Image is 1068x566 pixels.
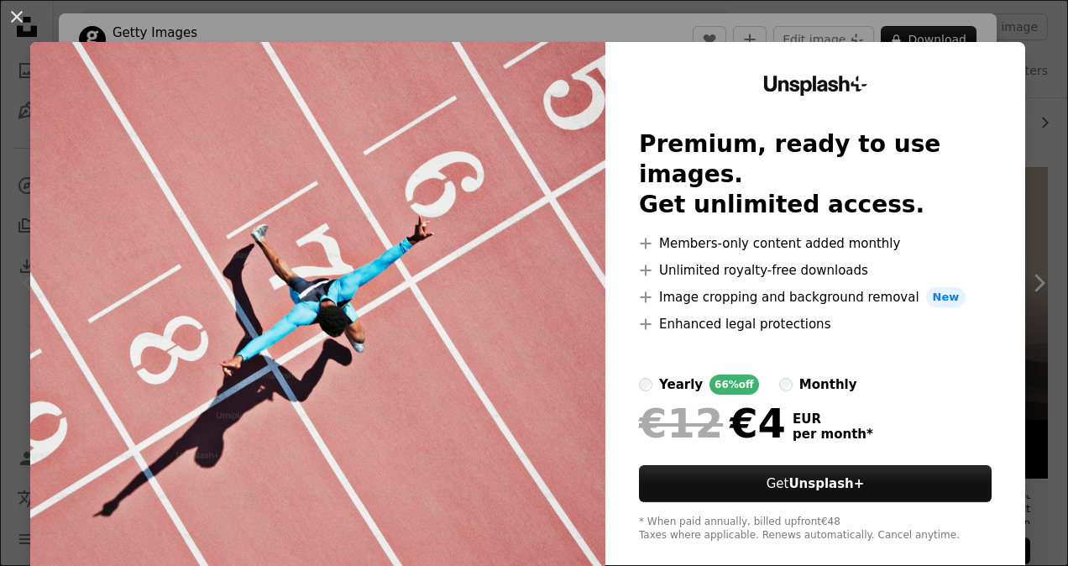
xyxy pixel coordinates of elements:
[793,411,873,427] span: EUR
[639,465,992,502] button: GetUnsplash+
[639,233,992,254] li: Members-only content added monthly
[659,375,703,395] div: yearly
[779,378,793,391] input: monthly
[639,129,992,220] h2: Premium, ready to use images. Get unlimited access.
[639,516,992,542] div: * When paid annually, billed upfront €48 Taxes where applicable. Renews automatically. Cancel any...
[793,427,873,442] span: per month *
[926,287,966,307] span: New
[639,260,992,280] li: Unlimited royalty-free downloads
[639,314,992,334] li: Enhanced legal protections
[788,476,864,491] strong: Unsplash+
[799,375,857,395] div: monthly
[639,401,786,445] div: €4
[639,378,652,391] input: yearly66%off
[639,287,992,307] li: Image cropping and background removal
[639,401,723,445] span: €12
[709,375,759,395] div: 66% off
